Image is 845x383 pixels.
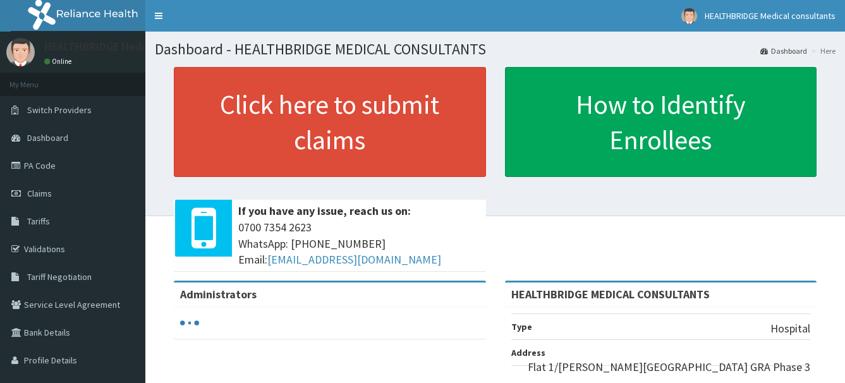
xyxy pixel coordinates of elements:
[511,321,532,332] b: Type
[511,287,710,301] strong: HEALTHBRIDGE MEDICAL CONSULTANTS
[681,8,697,24] img: User Image
[505,67,817,177] a: How to Identify Enrollees
[44,41,221,52] p: HEALTHBRIDGE Medical consultants
[27,188,52,199] span: Claims
[174,67,486,177] a: Click here to submit claims
[528,359,810,375] p: Flat 1/[PERSON_NAME][GEOGRAPHIC_DATA] GRA Phase 3
[27,132,68,143] span: Dashboard
[238,204,411,218] b: If you have any issue, reach us on:
[27,271,92,283] span: Tariff Negotiation
[238,219,480,268] span: 0700 7354 2623 WhatsApp: [PHONE_NUMBER] Email:
[44,57,75,66] a: Online
[180,313,199,332] svg: audio-loading
[808,46,836,56] li: Here
[267,252,441,267] a: [EMAIL_ADDRESS][DOMAIN_NAME]
[760,46,807,56] a: Dashboard
[770,320,810,337] p: Hospital
[155,41,836,58] h1: Dashboard - HEALTHBRIDGE MEDICAL CONSULTANTS
[27,104,92,116] span: Switch Providers
[6,38,35,66] img: User Image
[180,287,257,301] b: Administrators
[511,347,545,358] b: Address
[27,216,50,227] span: Tariffs
[705,10,836,21] span: HEALTHBRIDGE Medical consultants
